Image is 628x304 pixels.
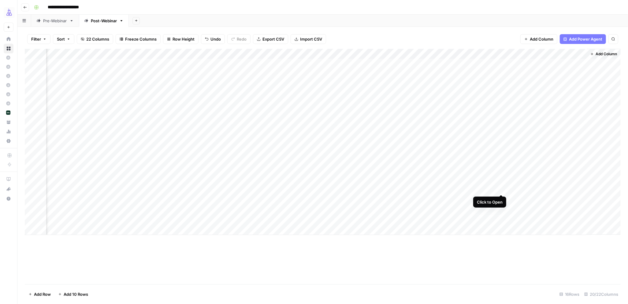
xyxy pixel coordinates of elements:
button: What's new? [4,184,13,194]
span: Undo [210,36,221,42]
a: Pre-Webinar [31,15,79,27]
span: 22 Columns [86,36,109,42]
button: Export CSV [253,34,288,44]
span: Filter [31,36,41,42]
span: Redo [237,36,247,42]
span: Sort [57,36,65,42]
a: AirOps Academy [4,174,13,184]
span: Add Power Agent [569,36,602,42]
a: Home [4,34,13,44]
button: Import CSV [291,34,326,44]
button: Redo [227,34,251,44]
span: Freeze Columns [125,36,157,42]
button: Workspace: AirOps Growth [4,5,13,20]
button: Freeze Columns [116,34,161,44]
img: yjux4x3lwinlft1ym4yif8lrli78 [6,110,10,115]
a: Browse [4,44,13,53]
button: Undo [201,34,225,44]
button: 22 Columns [77,34,113,44]
span: Add Column [596,51,617,57]
span: Import CSV [300,36,322,42]
span: Add Row [34,291,51,297]
button: Sort [53,34,74,44]
div: 20/22 Columns [582,289,621,299]
a: Settings [4,136,13,146]
button: Add Column [588,50,620,58]
div: Click to Open [477,199,503,205]
span: Row Height [173,36,195,42]
button: Add Row [25,289,54,299]
button: Add Power Agent [560,34,606,44]
div: Post-Webinar [91,18,117,24]
a: Usage [4,127,13,136]
span: Export CSV [262,36,284,42]
div: What's new? [4,184,13,194]
a: Post-Webinar [79,15,129,27]
img: AirOps Growth Logo [4,7,15,18]
button: Help + Support [4,194,13,204]
button: Add 10 Rows [54,289,92,299]
div: Pre-Webinar [43,18,67,24]
button: Row Height [163,34,199,44]
span: Add 10 Rows [64,291,88,297]
button: Add Column [520,34,557,44]
a: Your Data [4,117,13,127]
div: 16 Rows [557,289,582,299]
span: Add Column [530,36,553,42]
button: Filter [27,34,50,44]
